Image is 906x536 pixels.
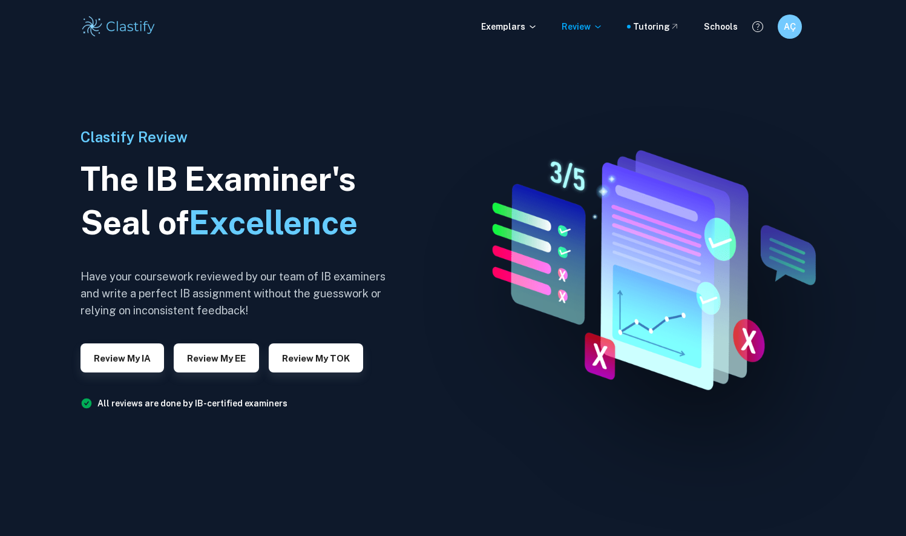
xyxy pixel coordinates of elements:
img: IA Review hero [461,139,834,397]
a: Tutoring [633,20,680,33]
h6: Clastify Review [80,126,395,148]
button: AÇ [778,15,802,39]
button: Review my TOK [269,343,363,372]
a: Schools [704,20,738,33]
a: All reviews are done by IB-certified examiners [97,399,287,408]
button: Review my EE [174,343,259,372]
h6: AÇ [783,20,796,33]
button: Review my IA [80,343,164,372]
p: Review [562,20,603,33]
img: Clastify logo [80,15,157,39]
h1: The IB Examiner's Seal of [80,157,395,245]
span: Excellence [189,203,358,242]
h6: Have your coursework reviewed by our team of IB examiners and write a perfect IB assignment witho... [80,268,395,319]
p: Exemplars [481,20,537,33]
button: Help and Feedback [747,16,768,37]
